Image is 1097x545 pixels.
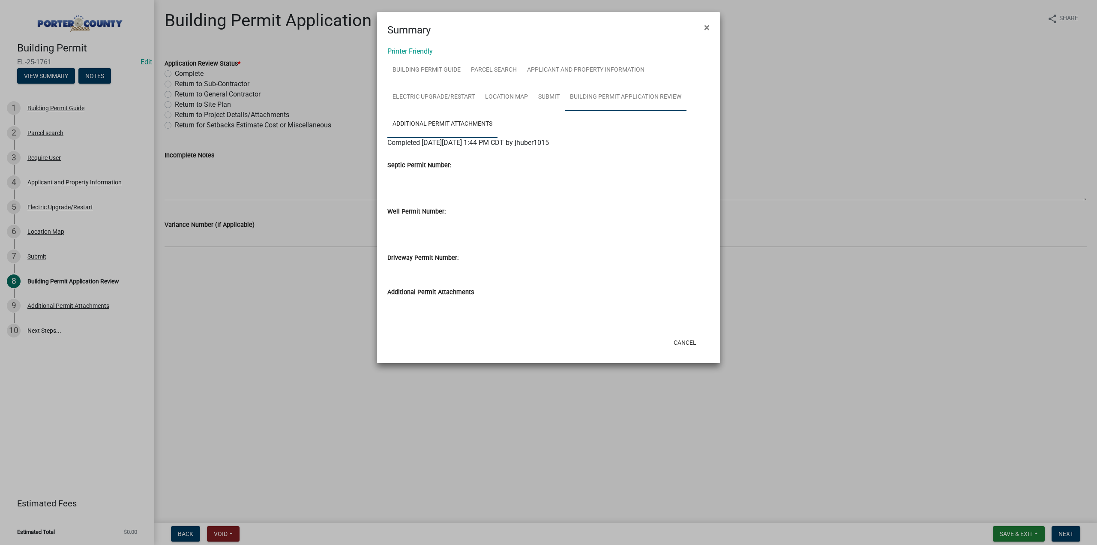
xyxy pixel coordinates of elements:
a: Building Permit Application Review [565,84,686,111]
a: Printer Friendly [387,47,433,55]
label: Additional Permit Attachments [387,289,474,295]
h4: Summary [387,22,431,38]
label: Septic Permit Number: [387,163,451,169]
label: Driveway Permit Number: [387,255,459,261]
a: Building Permit Guide [387,57,466,84]
a: Electric Upgrade/Restart [387,84,480,111]
a: Submit [533,84,565,111]
a: Applicant and Property Information [522,57,650,84]
button: Close [697,15,716,39]
a: Location Map [480,84,533,111]
button: Cancel [667,335,703,350]
span: × [704,21,710,33]
a: Parcel search [466,57,522,84]
a: Additional Permit Attachments [387,111,498,138]
span: Completed [DATE][DATE] 1:44 PM CDT by jhuber1015 [387,139,549,147]
label: Well Permit Number: [387,209,446,215]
